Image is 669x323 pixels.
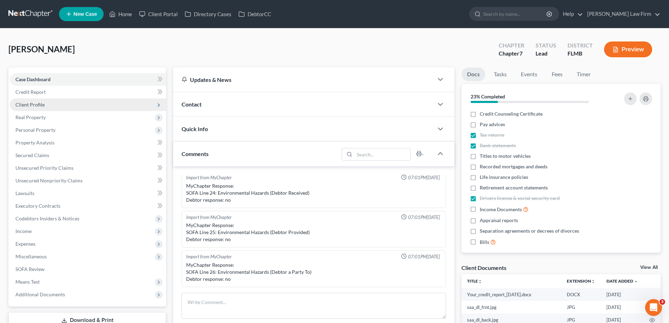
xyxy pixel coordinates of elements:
[567,278,595,284] a: Extensionunfold_more
[467,278,482,284] a: Titleunfold_more
[181,8,235,20] a: Directory Cases
[546,67,568,81] a: Fees
[571,67,596,81] a: Timer
[461,301,561,314] td: saa_dl_frnt.jpg
[10,200,166,212] a: Executory Contracts
[8,44,75,54] span: [PERSON_NAME]
[10,174,166,187] a: Unsecured Nonpriority Claims
[519,50,523,57] span: 7
[480,184,548,191] span: Retirement account statements
[186,214,232,221] div: Import from MyChapter
[15,114,46,120] span: Real Property
[640,265,658,270] a: View All
[106,8,136,20] a: Home
[182,76,425,83] div: Updates & News
[186,174,232,181] div: Import from MyChapter
[15,152,49,158] span: Secured Claims
[634,279,638,284] i: expand_more
[15,291,65,297] span: Additional Documents
[461,264,506,271] div: Client Documents
[15,89,46,95] span: Credit Report
[15,76,51,82] span: Case Dashboard
[499,50,524,58] div: Chapter
[604,41,652,57] button: Preview
[10,149,166,162] a: Secured Claims
[480,217,518,224] span: Appraisal reports
[10,263,166,276] a: SOFA Review
[186,182,441,204] div: MyChapter Response: SOFA Line 24: Environmental Hazards (Debtor Received) Debtor response: no
[15,102,45,108] span: Client Profile
[15,165,73,171] span: Unsecured Priority Claims
[480,163,547,170] span: Recorded mortgages and deeds
[591,279,595,284] i: unfold_more
[480,206,522,213] span: Income Documents
[15,266,45,272] span: SOFA Review
[15,228,32,234] span: Income
[136,8,181,20] a: Client Portal
[10,162,166,174] a: Unsecured Priority Claims
[15,253,47,259] span: Miscellaneous
[408,253,440,260] span: 07:01PM[DATE]
[461,67,485,81] a: Docs
[186,222,441,243] div: MyChapter Response: SOFA Line 25: Environmental Hazards (Debtor Provided) Debtor response: no
[480,142,516,149] span: Bank statements
[601,288,644,301] td: [DATE]
[601,301,644,314] td: [DATE]
[15,279,40,285] span: Means Test
[461,288,561,301] td: Your_credit_report_[DATE].docx
[15,177,83,183] span: Unsecured Nonpriority Claims
[10,73,166,86] a: Case Dashboard
[536,50,556,58] div: Lead
[480,227,579,234] span: Separation agreements or decrees of divorces
[645,299,662,316] iframe: Intercom live chat
[10,187,166,200] a: Lawsuits
[10,136,166,149] a: Property Analysis
[15,127,55,133] span: Personal Property
[15,241,35,247] span: Expenses
[408,214,440,221] span: 07:01PM[DATE]
[478,279,482,284] i: unfold_more
[515,67,543,81] a: Events
[408,174,440,181] span: 07:01PM[DATE]
[10,86,166,98] a: Credit Report
[488,67,512,81] a: Tasks
[182,150,209,157] span: Comments
[355,148,411,160] input: Search...
[480,195,560,202] span: Drivers license & social security card
[606,278,638,284] a: Date Added expand_more
[15,215,79,221] span: Codebtors Insiders & Notices
[182,101,202,108] span: Contact
[483,7,547,20] input: Search by name...
[584,8,660,20] a: [PERSON_NAME] Law Firm
[182,125,208,132] span: Quick Info
[561,288,601,301] td: DOCX
[660,299,665,305] span: 3
[480,239,489,246] span: Bills
[499,41,524,50] div: Chapter
[480,131,504,138] span: Tax returns
[186,253,232,260] div: Import from MyChapter
[186,261,441,283] div: MyChapter Response: SOFA Line 26: Environmental Hazards (Debtor a Party To) Debtor response: no
[471,93,505,99] strong: 23% Completed
[235,8,275,20] a: DebtorCC
[536,41,556,50] div: Status
[568,50,593,58] div: FLMB
[480,174,528,181] span: Life insurance policies
[73,12,97,17] span: New Case
[480,153,531,160] span: Titles to motor vehicles
[15,140,54,146] span: Property Analysis
[15,190,34,196] span: Lawsuits
[15,203,60,209] span: Executory Contracts
[559,8,583,20] a: Help
[480,121,505,128] span: Pay advices
[568,41,593,50] div: District
[480,110,543,117] span: Credit Counseling Certificate
[561,301,601,314] td: JPG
